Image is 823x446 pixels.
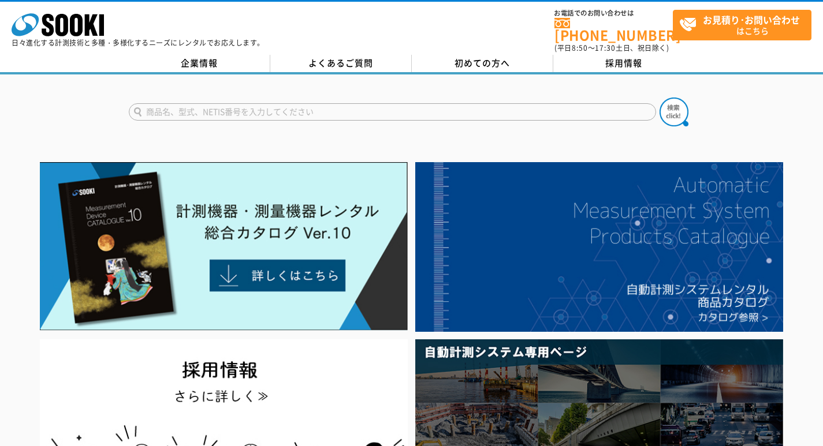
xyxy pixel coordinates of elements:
a: 採用情報 [553,55,695,72]
img: btn_search.png [660,98,688,126]
a: お見積り･お問い合わせはこちら [673,10,811,40]
p: 日々進化する計測技術と多種・多様化するニーズにレンタルでお応えします。 [12,39,265,46]
span: はこちら [679,10,811,39]
img: Catalog Ver10 [40,162,408,331]
a: [PHONE_NUMBER] [554,18,673,42]
a: よくあるご質問 [270,55,412,72]
span: 8:50 [572,43,588,53]
span: (平日 ～ 土日、祝日除く) [554,43,669,53]
span: 17:30 [595,43,616,53]
input: 商品名、型式、NETIS番号を入力してください [129,103,656,121]
a: 初めての方へ [412,55,553,72]
img: 自動計測システムカタログ [415,162,783,332]
span: 初めての方へ [455,57,510,69]
span: お電話でのお問い合わせは [554,10,673,17]
strong: お見積り･お問い合わせ [703,13,800,27]
a: 企業情報 [129,55,270,72]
